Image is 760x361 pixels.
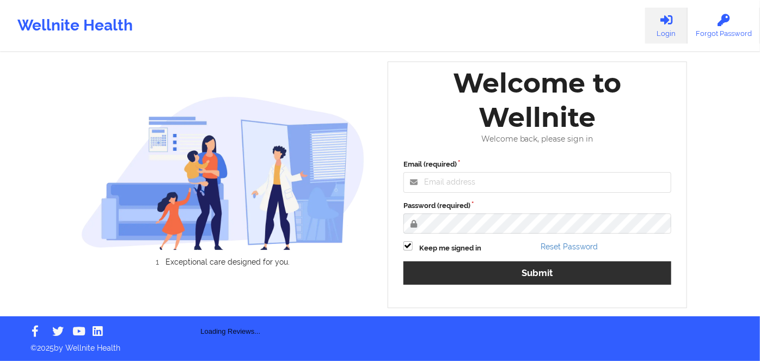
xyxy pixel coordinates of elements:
[419,243,481,254] label: Keep me signed in
[403,172,671,193] input: Email address
[396,66,679,134] div: Welcome to Wellnite
[403,159,671,170] label: Email (required)
[688,8,760,44] a: Forgot Password
[90,258,365,266] li: Exceptional care designed for you.
[396,134,679,144] div: Welcome back, please sign in
[403,200,671,211] label: Password (required)
[403,261,671,285] button: Submit
[541,242,598,251] a: Reset Password
[23,335,737,353] p: © 2025 by Wellnite Health
[81,285,381,337] div: Loading Reviews...
[645,8,688,44] a: Login
[81,96,365,250] img: wellnite-auth-hero_200.c722682e.png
